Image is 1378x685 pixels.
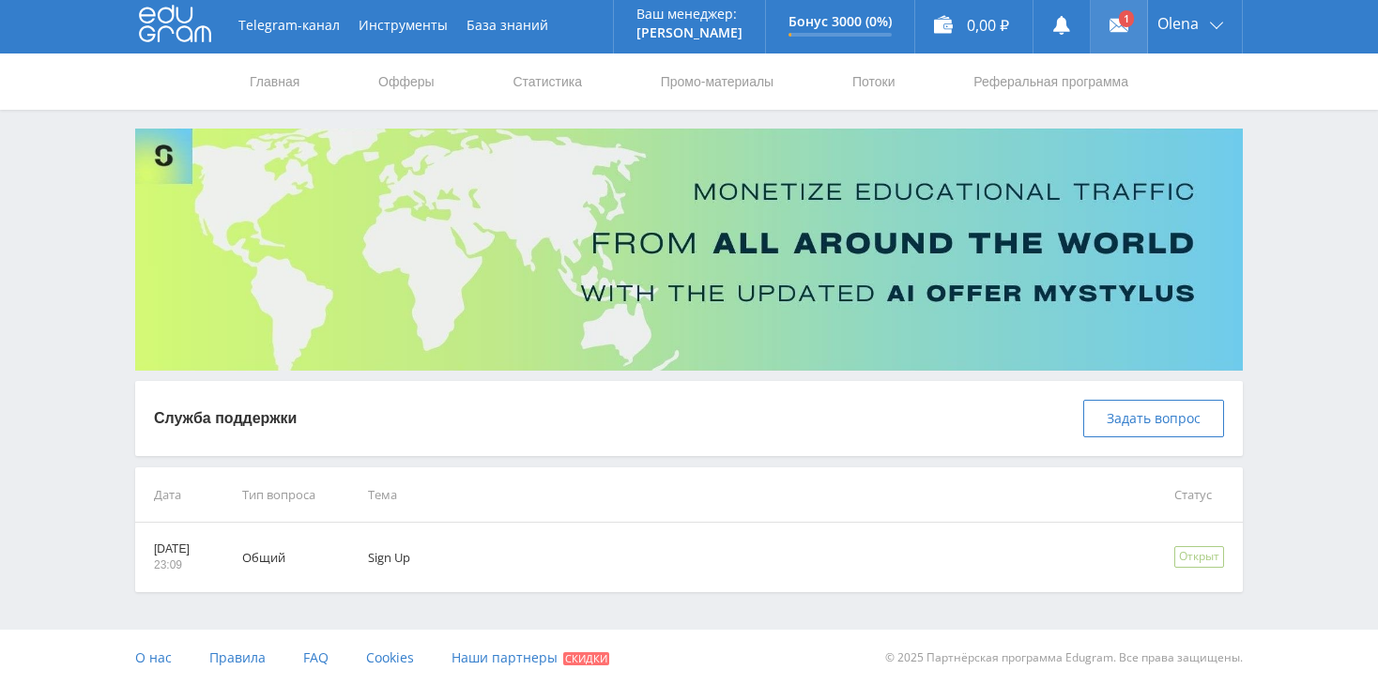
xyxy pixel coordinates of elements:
[972,53,1130,110] a: Реферальная программа
[216,467,342,523] td: Тип вопроса
[303,648,329,666] span: FAQ
[511,53,584,110] a: Статистика
[452,648,558,666] span: Наши партнеры
[342,523,1148,592] td: Sign Up
[563,652,609,665] span: Скидки
[248,53,301,110] a: Главная
[1107,411,1201,426] span: Задать вопрос
[636,25,743,40] p: [PERSON_NAME]
[154,408,297,429] p: Служба поддержки
[135,129,1243,371] img: Banner
[850,53,897,110] a: Потоки
[135,467,216,523] td: Дата
[154,541,190,557] p: [DATE]
[659,53,775,110] a: Промо-материалы
[1174,546,1224,568] div: Открыт
[376,53,436,110] a: Офферы
[154,557,190,573] p: 23:09
[1157,16,1199,31] span: Olena
[1083,400,1224,437] button: Задать вопрос
[636,7,743,22] p: Ваш менеджер:
[1148,467,1243,523] td: Статус
[209,648,266,666] span: Правила
[366,648,414,666] span: Cookies
[216,523,342,592] td: Общий
[342,467,1148,523] td: Тема
[789,14,892,29] p: Бонус 3000 (0%)
[135,648,172,666] span: О нас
